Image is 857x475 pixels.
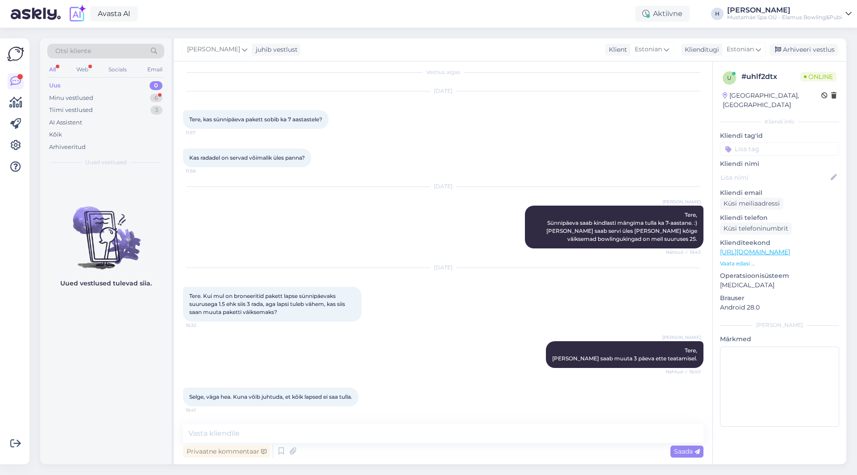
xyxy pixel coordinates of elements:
[720,142,839,156] input: Lisa tag
[49,81,61,90] div: Uus
[189,116,322,123] span: Tere, kas sünnipäeva pakett sobib ka 7 aastastele?
[49,143,86,152] div: Arhiveeritud
[720,303,839,312] p: Android 28.0
[189,393,352,400] span: Selge, väga hea. Kuna võib juhtuda, et kõik lapsed ei saa tulla.
[720,271,839,281] p: Operatsioonisüsteem
[186,407,219,413] span: 16:41
[720,281,839,290] p: [MEDICAL_DATA]
[183,182,703,190] div: [DATE]
[68,4,87,23] img: explore-ai
[720,173,829,182] input: Lisa nimi
[727,45,754,54] span: Estonian
[150,81,162,90] div: 0
[75,64,90,75] div: Web
[720,131,839,140] p: Kliendi tag'id
[252,45,298,54] div: juhib vestlust
[662,198,701,205] span: [PERSON_NAME]
[146,64,164,75] div: Email
[720,159,839,169] p: Kliendi nimi
[605,45,627,54] div: Klient
[150,106,162,115] div: 3
[189,154,305,161] span: Kas radadel on servad võimalik üles panna?
[183,68,703,76] div: Vestlus algas
[183,87,703,95] div: [DATE]
[770,44,838,56] div: Arhiveeri vestlus
[727,7,842,14] div: [PERSON_NAME]
[85,158,127,166] span: Uued vestlused
[681,45,719,54] div: Klienditugi
[49,106,93,115] div: Tiimi vestlused
[7,45,24,62] img: Askly Logo
[720,335,839,344] p: Märkmed
[186,322,219,329] span: 16:32
[720,293,839,303] p: Brauser
[741,71,800,82] div: # uhlf2dtx
[720,213,839,223] p: Kliendi telefon
[666,249,701,256] span: Nähtud ✓ 18:43
[727,14,842,21] div: Mustamäe Spa OÜ - Elamus Bowling&Pubi
[800,72,836,82] span: Online
[186,129,219,136] span: 11:57
[49,130,62,139] div: Kõik
[635,45,662,54] span: Estonian
[49,94,93,103] div: Minu vestlused
[720,223,792,235] div: Küsi telefoninumbrit
[47,64,58,75] div: All
[55,46,91,56] span: Otsi kliente
[635,6,690,22] div: Aktiivne
[186,168,219,174] span: 11:58
[720,238,839,248] p: Klienditeekond
[723,91,821,110] div: [GEOGRAPHIC_DATA], [GEOGRAPHIC_DATA]
[40,190,171,271] img: No chats
[90,6,138,21] a: Avasta AI
[60,279,152,288] p: Uued vestlused tulevad siia.
[49,118,82,127] div: AI Assistent
[720,248,790,256] a: [URL][DOMAIN_NAME]
[150,94,162,103] div: 6
[711,8,724,20] div: H
[674,447,700,455] span: Saada
[107,64,129,75] div: Socials
[183,446,270,458] div: Privaatne kommentaar
[720,188,839,198] p: Kliendi email
[720,118,839,126] div: Kliendi info
[187,45,240,54] span: [PERSON_NAME]
[727,7,852,21] a: [PERSON_NAME]Mustamäe Spa OÜ - Elamus Bowling&Pubi
[189,293,346,315] span: Tere. Kui mul on broneeritid pakett lapse sünnipäevaks suurusega 1.5 ehk siis 3 rada, aga lapsi t...
[666,368,701,375] span: Nähtud ✓ 16:40
[727,74,732,81] span: u
[720,260,839,268] p: Vaata edasi ...
[662,334,701,341] span: [PERSON_NAME]
[720,321,839,329] div: [PERSON_NAME]
[183,264,703,272] div: [DATE]
[720,198,783,210] div: Küsi meiliaadressi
